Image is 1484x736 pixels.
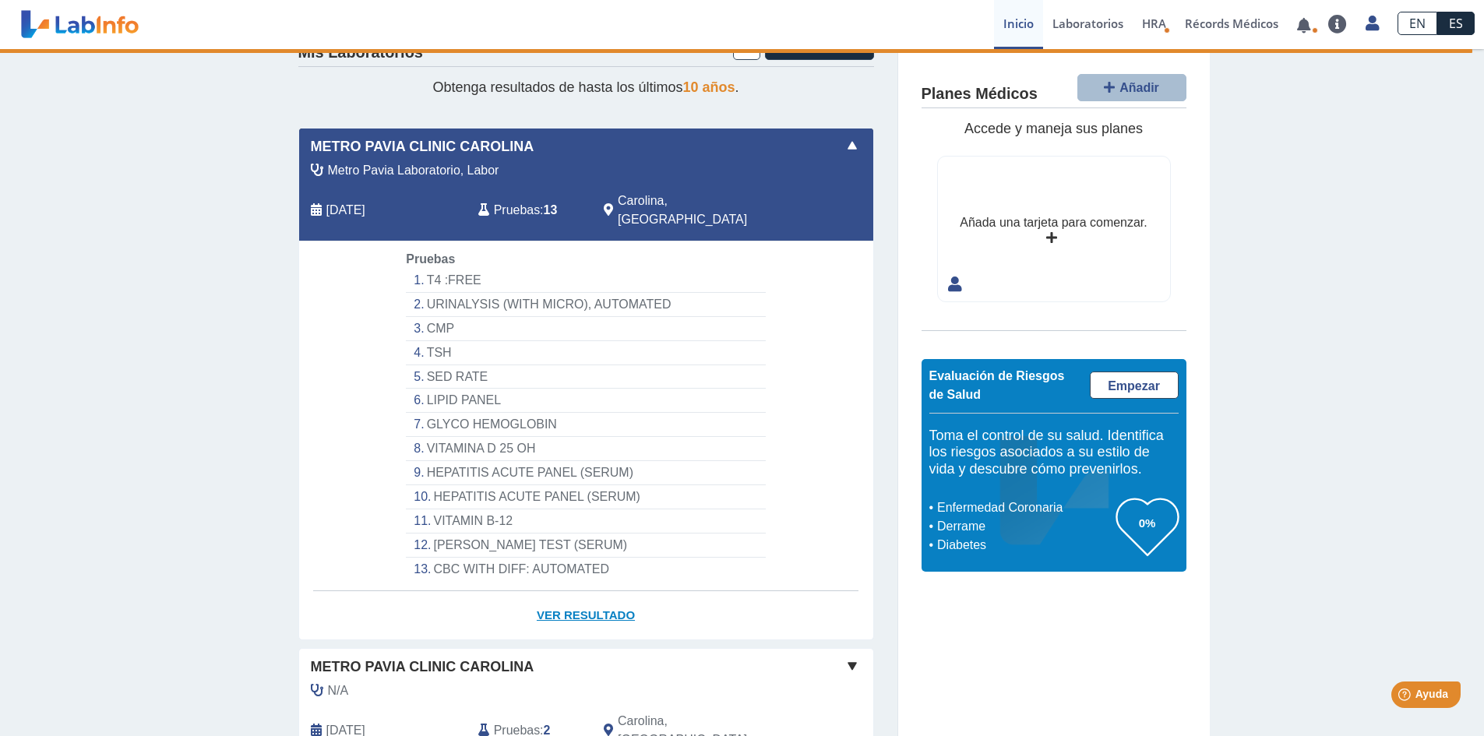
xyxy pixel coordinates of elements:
li: HEPATITIS ACUTE PANEL (SERUM) [406,485,765,509]
span: 10 años [683,79,735,95]
li: SED RATE [406,365,765,389]
span: Obtenga resultados de hasta los últimos . [432,79,738,95]
li: LIPID PANEL [406,389,765,413]
h3: 0% [1116,513,1179,533]
a: Empezar [1090,372,1179,399]
span: Metro Pavia Clinic Carolina [311,136,534,157]
span: Empezar [1108,379,1160,393]
span: Añadir [1119,81,1159,94]
span: Metro Pavia Clinic Carolina [311,657,534,678]
button: Añadir [1077,74,1186,101]
a: Ver Resultado [299,591,873,640]
li: GLYCO HEMOGLOBIN [406,413,765,437]
iframe: Help widget launcher [1345,675,1467,719]
span: Pruebas [406,252,455,266]
li: VITAMINA D 25 OH [406,437,765,461]
span: HRA [1142,16,1166,31]
li: VITAMIN B-12 [406,509,765,534]
a: ES [1437,12,1475,35]
div: Añada una tarjeta para comenzar. [960,213,1147,232]
h4: Mis Laboratorios [298,44,423,62]
li: CMP [406,317,765,341]
li: Diabetes [933,536,1116,555]
span: N/A [328,681,349,700]
li: URINALYSIS (WITH MICRO), AUTOMATED [406,293,765,317]
li: [PERSON_NAME] TEST (SERUM) [406,534,765,558]
span: Pruebas [494,201,540,220]
div: : [467,192,592,229]
h5: Toma el control de su salud. Identifica los riesgos asociados a su estilo de vida y descubre cómo... [929,428,1179,478]
li: T4 :FREE [406,269,765,293]
li: Enfermedad Coronaria [933,498,1116,517]
span: 2025-09-12 [326,201,365,220]
h4: Planes Médicos [922,85,1038,104]
a: EN [1398,12,1437,35]
b: 13 [544,203,558,217]
li: HEPATITIS ACUTE PANEL (SERUM) [406,461,765,485]
span: Carolina, PR [618,192,790,229]
span: Metro Pavia Laboratorio, Labor [328,161,499,180]
li: Derrame [933,517,1116,536]
li: TSH [406,341,765,365]
span: Evaluación de Riesgos de Salud [929,369,1065,401]
li: CBC WITH DIFF: AUTOMATED [406,558,765,581]
span: Accede y maneja sus planes [964,121,1143,136]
